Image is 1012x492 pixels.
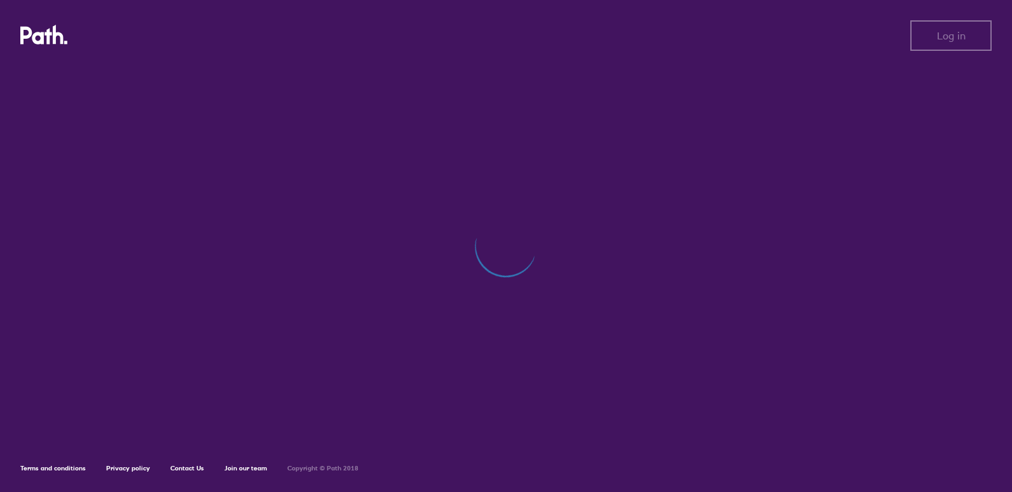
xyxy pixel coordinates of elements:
span: Log in [937,30,966,41]
button: Log in [910,20,992,51]
a: Contact Us [170,464,204,472]
h6: Copyright © Path 2018 [287,465,359,472]
a: Join our team [224,464,267,472]
a: Privacy policy [106,464,150,472]
a: Terms and conditions [20,464,86,472]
